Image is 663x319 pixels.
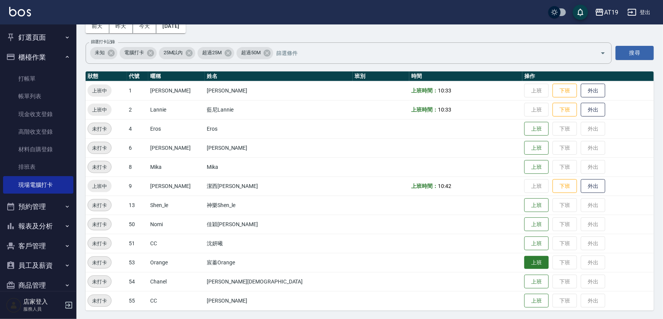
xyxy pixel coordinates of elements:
[148,100,205,119] td: Lannie
[411,87,438,94] b: 上班時間：
[127,157,148,177] td: 8
[88,163,111,171] span: 未打卡
[120,49,149,57] span: 電腦打卡
[3,275,73,295] button: 商品管理
[553,179,577,193] button: 下班
[205,215,353,234] td: 佳穎[PERSON_NAME]
[205,157,353,177] td: Mika
[6,298,21,313] img: Person
[127,177,148,196] td: 9
[148,196,205,215] td: Shen_le
[3,176,73,194] a: 現場電腦打卡
[88,297,111,305] span: 未打卡
[156,19,185,33] button: [DATE]
[438,107,451,113] span: 10:33
[159,47,196,59] div: 25M以內
[148,177,205,196] td: [PERSON_NAME]
[88,259,111,267] span: 未打卡
[3,256,73,275] button: 員工及薪資
[205,119,353,138] td: Eros
[522,71,654,81] th: 操作
[524,160,549,174] button: 上班
[86,19,109,33] button: 前天
[3,216,73,236] button: 報表及分析
[148,253,205,272] td: Orange
[88,201,111,209] span: 未打卡
[524,217,549,232] button: 上班
[148,272,205,291] td: Chanel
[127,215,148,234] td: 50
[148,157,205,177] td: Mika
[127,71,148,81] th: 代號
[3,28,73,47] button: 釘選頁面
[524,236,549,251] button: 上班
[438,183,451,189] span: 10:42
[411,183,438,189] b: 上班時間：
[3,197,73,217] button: 預約管理
[624,5,654,19] button: 登出
[205,71,353,81] th: 姓名
[205,196,353,215] td: 神樂Shen_le
[9,7,31,16] img: Logo
[127,196,148,215] td: 13
[524,141,549,155] button: 上班
[604,8,618,17] div: AT19
[86,71,127,81] th: 狀態
[616,46,654,60] button: 搜尋
[90,47,117,59] div: 未知
[274,46,587,60] input: 篩選條件
[581,84,605,98] button: 外出
[3,105,73,123] a: 現金收支登錄
[205,253,353,272] td: 宸蓁Orange
[581,103,605,117] button: 外出
[3,87,73,105] a: 帳單列表
[524,294,549,308] button: 上班
[3,123,73,141] a: 高階收支登錄
[205,138,353,157] td: [PERSON_NAME]
[23,298,62,306] h5: 店家登入
[237,47,273,59] div: 超過50M
[88,240,111,248] span: 未打卡
[237,49,265,57] span: 超過50M
[127,81,148,100] td: 1
[88,278,111,286] span: 未打卡
[524,256,549,269] button: 上班
[553,103,577,117] button: 下班
[88,144,111,152] span: 未打卡
[409,71,522,81] th: 時間
[88,182,112,190] span: 上班中
[148,119,205,138] td: Eros
[109,19,133,33] button: 昨天
[553,84,577,98] button: 下班
[581,179,605,193] button: 外出
[3,141,73,158] a: 材料自購登錄
[148,234,205,253] td: CC
[353,71,409,81] th: 班別
[205,177,353,196] td: 潔西[PERSON_NAME]
[88,125,111,133] span: 未打卡
[524,198,549,212] button: 上班
[148,215,205,234] td: Nomi
[205,81,353,100] td: [PERSON_NAME]
[127,253,148,272] td: 53
[148,138,205,157] td: [PERSON_NAME]
[524,122,549,136] button: 上班
[438,87,451,94] span: 10:33
[127,234,148,253] td: 51
[205,234,353,253] td: 沈妍曦
[148,81,205,100] td: [PERSON_NAME]
[133,19,157,33] button: 今天
[120,47,157,59] div: 電腦打卡
[205,291,353,310] td: [PERSON_NAME]
[592,5,621,20] button: AT19
[205,100,353,119] td: 藍尼Lannie
[159,49,188,57] span: 25M以內
[91,39,115,45] label: 篩選打卡記錄
[127,119,148,138] td: 4
[3,158,73,176] a: 排班表
[23,306,62,313] p: 服務人員
[127,100,148,119] td: 2
[205,272,353,291] td: [PERSON_NAME][DEMOGRAPHIC_DATA]
[573,5,588,20] button: save
[127,138,148,157] td: 6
